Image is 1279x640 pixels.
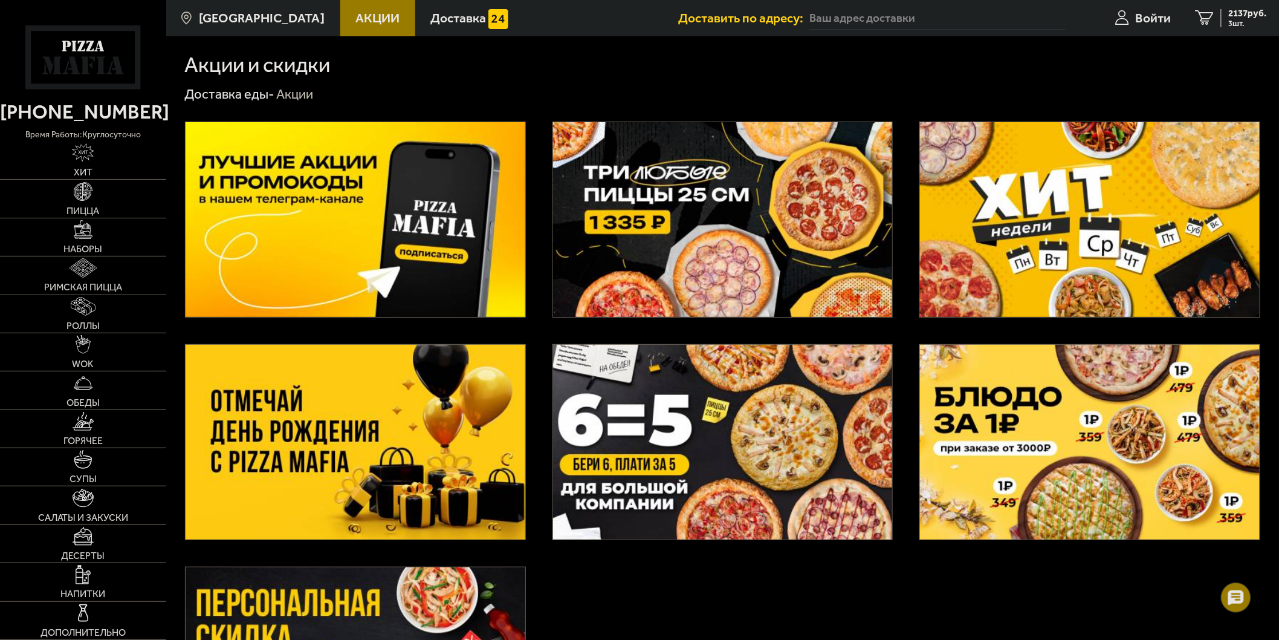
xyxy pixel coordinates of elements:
[199,11,325,24] span: [GEOGRAPHIC_DATA]
[66,398,100,408] span: Обеды
[73,359,94,369] span: WOK
[74,168,92,177] span: Хит
[276,86,313,103] div: Акции
[355,11,400,24] span: Акции
[61,589,106,599] span: Напитки
[1229,19,1267,27] span: 3 шт.
[1229,9,1267,18] span: 2137 руб.
[430,11,486,24] span: Доставка
[44,282,122,292] span: Римская пицца
[488,9,508,29] img: 15daf4d41897b9f0e9f617042186c801.svg
[70,474,97,484] span: Супы
[38,513,129,523] span: Салаты и закуски
[63,436,103,446] span: Горячее
[184,54,330,76] h1: Акции и скидки
[67,206,100,216] span: Пицца
[1136,11,1171,24] span: Войти
[62,551,105,561] span: Десерты
[678,11,809,24] span: Доставить по адресу:
[66,321,100,331] span: Роллы
[184,86,274,102] a: Доставка еды-
[64,244,103,254] span: Наборы
[40,628,126,638] span: Дополнительно
[809,7,1065,30] input: Ваш адрес доставки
